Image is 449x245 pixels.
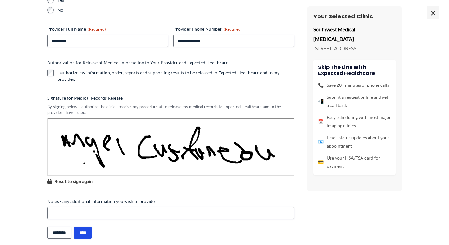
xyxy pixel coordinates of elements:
[318,81,391,89] li: Save 20+ minutes of phone calls
[318,158,324,166] span: 💳
[47,95,294,101] label: Signature for Medical Records Release
[47,26,168,32] label: Provider Full Name
[318,97,324,105] span: 📲
[47,60,228,66] legend: Authorization for Release of Medical Information to Your Provider and Expected Healthcare
[57,70,294,82] label: I authorize my information, order, reports and supporting results to be released to Expected Heal...
[88,27,106,32] span: (Required)
[57,7,294,13] label: No
[318,138,324,146] span: 📧
[313,13,396,20] h3: Your Selected Clinic
[313,44,396,53] p: [STREET_ADDRESS]
[427,6,439,19] span: ×
[47,198,294,204] label: Notes - any additional information you wish to provide
[318,81,324,89] span: 📞
[224,27,242,32] span: (Required)
[318,117,324,126] span: 📅
[173,26,294,32] label: Provider Phone Number
[47,178,93,185] button: Reset to sign again
[318,154,391,170] li: Use your HSA/FSA card for payment
[313,25,396,43] p: Southwest Medical [MEDICAL_DATA]
[318,134,391,150] li: Email status updates about your appointment
[318,93,391,110] li: Submit a request online and get a call back
[47,118,294,176] img: Signature Image
[318,64,391,76] h4: Skip the line with Expected Healthcare
[318,113,391,130] li: Easy scheduling with most major imaging clinics
[47,104,294,116] div: By signing below, I authorize the clinic I receive my procedure at to release my medical records ...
